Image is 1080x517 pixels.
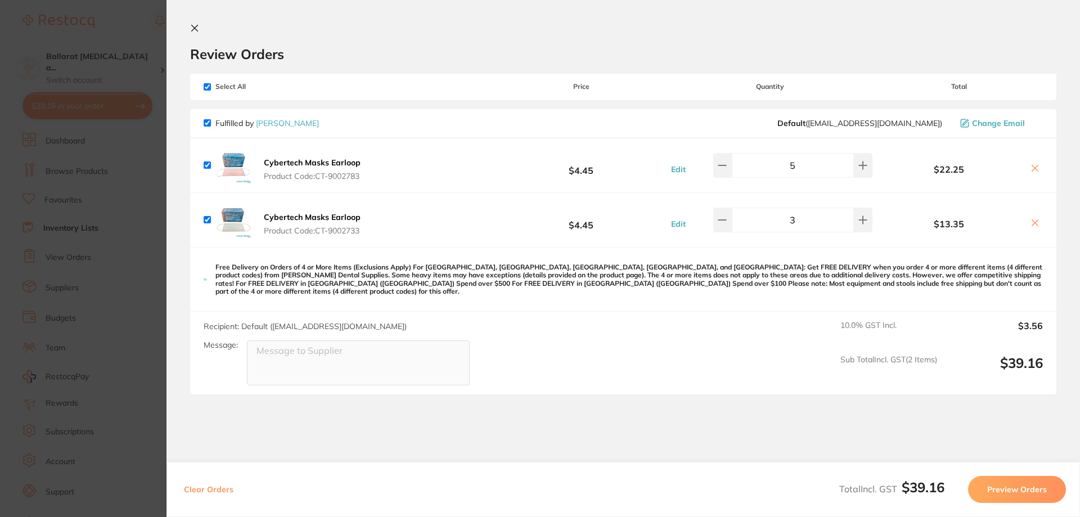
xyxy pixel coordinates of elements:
button: Edit [668,164,689,174]
a: [PERSON_NAME] [256,118,319,128]
span: Total [875,83,1043,91]
b: $39.16 [902,479,944,496]
output: $39.16 [946,355,1043,386]
span: Recipient: Default ( [EMAIL_ADDRESS][DOMAIN_NAME] ) [204,321,407,331]
button: Edit [668,219,689,229]
button: Cybertech Masks Earloop Product Code:CT-9002783 [260,158,364,181]
p: Fulfilled by [215,119,319,128]
span: Select All [204,83,316,91]
b: Default [777,118,805,128]
button: Cybertech Masks Earloop Product Code:CT-9002733 [260,212,364,236]
span: save@adamdental.com.au [777,119,942,128]
h2: Review Orders [190,46,1056,62]
label: Message: [204,340,238,350]
span: Product Code: CT-9002733 [264,226,361,235]
p: Free Delivery on Orders of 4 or More Items (Exclusions Apply) For [GEOGRAPHIC_DATA], [GEOGRAPHIC_... [215,263,1043,296]
b: Cybertech Masks Earloop [264,212,361,222]
span: Product Code: CT-9002783 [264,172,361,181]
button: Change Email [957,118,1043,128]
span: Change Email [972,119,1025,128]
b: Cybertech Masks Earloop [264,158,361,168]
span: Total Incl. GST [839,483,944,494]
img: emgyN2xlZQ [215,202,251,238]
span: Sub Total Incl. GST ( 2 Items) [840,355,937,386]
b: $13.35 [875,219,1023,229]
b: $22.25 [875,164,1023,174]
span: Quantity [665,83,875,91]
b: $4.45 [497,155,665,176]
span: 10.0 % GST Incl. [840,321,937,345]
output: $3.56 [946,321,1043,345]
button: Clear Orders [181,476,237,503]
img: aXN3M3R2cg [215,147,251,183]
button: Preview Orders [968,476,1066,503]
b: $4.45 [497,209,665,230]
span: Price [497,83,665,91]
